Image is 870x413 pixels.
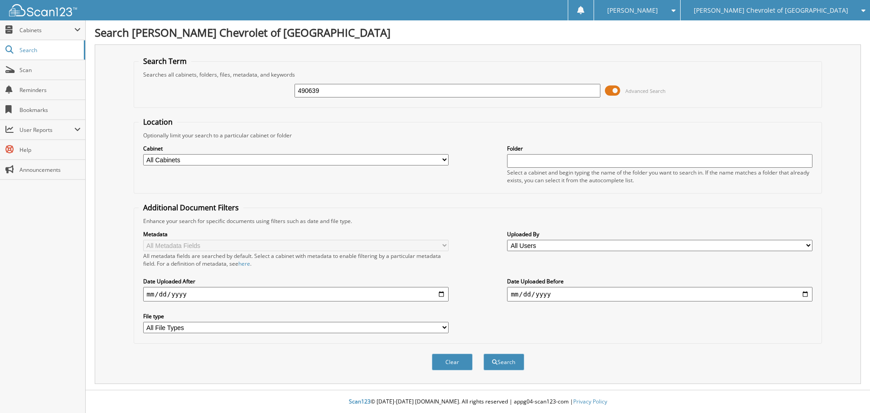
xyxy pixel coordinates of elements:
[143,277,449,285] label: Date Uploaded After
[143,287,449,301] input: start
[19,106,81,114] span: Bookmarks
[483,354,524,370] button: Search
[143,230,449,238] label: Metadata
[694,8,848,13] span: [PERSON_NAME] Chevrolet of [GEOGRAPHIC_DATA]
[86,391,870,413] div: © [DATE]-[DATE] [DOMAIN_NAME]. All rights reserved | appg04-scan123-com |
[507,145,812,152] label: Folder
[507,277,812,285] label: Date Uploaded Before
[143,312,449,320] label: File type
[507,287,812,301] input: end
[19,46,79,54] span: Search
[139,56,191,66] legend: Search Term
[19,126,74,134] span: User Reports
[507,230,812,238] label: Uploaded By
[19,146,81,154] span: Help
[432,354,473,370] button: Clear
[573,398,607,405] a: Privacy Policy
[9,4,77,16] img: scan123-logo-white.svg
[607,8,658,13] span: [PERSON_NAME]
[19,86,81,94] span: Reminders
[143,252,449,267] div: All metadata fields are searched by default. Select a cabinet with metadata to enable filtering b...
[507,169,812,184] div: Select a cabinet and begin typing the name of the folder you want to search in. If the name match...
[238,260,250,267] a: here
[139,71,817,78] div: Searches all cabinets, folders, files, metadata, and keywords
[625,87,666,94] span: Advanced Search
[139,217,817,225] div: Enhance your search for specific documents using filters such as date and file type.
[19,166,81,174] span: Announcements
[139,117,177,127] legend: Location
[95,25,861,40] h1: Search [PERSON_NAME] Chevrolet of [GEOGRAPHIC_DATA]
[349,398,371,405] span: Scan123
[825,369,870,413] iframe: Chat Widget
[19,66,81,74] span: Scan
[143,145,449,152] label: Cabinet
[139,203,243,213] legend: Additional Document Filters
[19,26,74,34] span: Cabinets
[139,131,817,139] div: Optionally limit your search to a particular cabinet or folder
